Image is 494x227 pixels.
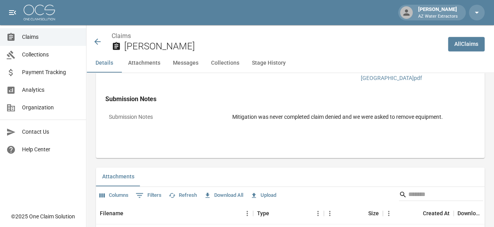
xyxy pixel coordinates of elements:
[205,54,246,73] button: Collections
[457,202,481,224] div: Download
[112,31,442,41] nav: breadcrumb
[124,41,442,52] h2: [PERSON_NAME]
[232,113,472,121] div: Mitigation was never completed claim denied and we were asked to remove equipment.
[22,33,80,41] span: Claims
[481,207,493,219] button: Menu
[22,86,80,94] span: Analytics
[100,202,123,224] div: Filename
[383,202,454,224] div: Created At
[97,189,130,202] button: Select columns
[86,54,122,73] button: Details
[22,51,80,59] span: Collections
[312,207,324,219] button: Menu
[448,37,485,51] a: AllClaims
[22,145,80,154] span: Help Center
[5,5,20,20] button: open drawer
[96,167,485,186] div: related-list tabs
[167,189,199,202] button: Refresh
[96,202,253,224] div: Filename
[134,189,163,202] button: Show filters
[122,54,167,73] button: Attachments
[105,109,229,125] p: Submission Notes
[248,189,278,202] button: Upload
[257,202,269,224] div: Type
[246,54,292,73] button: Stage History
[418,13,458,20] p: AZ Water Extractors
[368,202,379,224] div: Size
[105,95,475,103] h4: Submission Notes
[253,202,324,224] div: Type
[167,54,205,73] button: Messages
[202,189,245,202] button: Download All
[22,128,80,136] span: Contact Us
[454,202,493,224] div: Download
[86,54,494,73] div: anchor tabs
[241,207,253,219] button: Menu
[24,5,55,20] img: ocs-logo-white-transparent.png
[324,207,336,219] button: Menu
[11,212,75,220] div: © 2025 One Claim Solution
[423,202,450,224] div: Created At
[415,5,461,20] div: [PERSON_NAME]
[96,167,141,186] button: Attachments
[324,202,383,224] div: Size
[112,32,131,40] a: Claims
[22,68,80,76] span: Payment Tracking
[399,188,483,202] div: Search
[383,207,395,219] button: Menu
[22,104,80,112] span: Organization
